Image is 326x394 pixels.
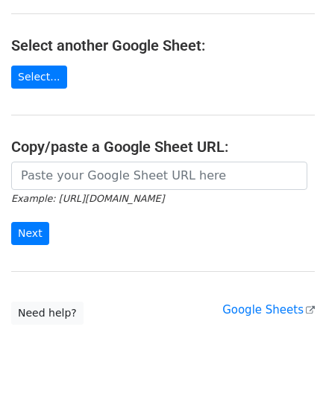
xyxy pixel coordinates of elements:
[11,66,67,89] a: Select...
[251,322,326,394] iframe: Chat Widget
[11,222,49,245] input: Next
[11,302,84,325] a: Need help?
[11,193,164,204] small: Example: [URL][DOMAIN_NAME]
[11,162,307,190] input: Paste your Google Sheet URL here
[222,303,315,317] a: Google Sheets
[11,138,315,156] h4: Copy/paste a Google Sheet URL:
[11,36,315,54] h4: Select another Google Sheet:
